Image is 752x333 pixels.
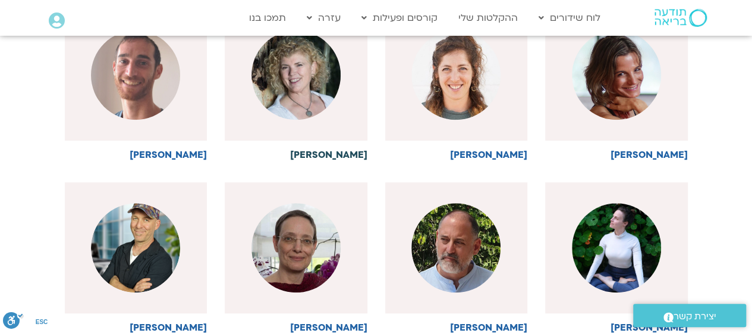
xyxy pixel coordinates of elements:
img: %D7%90%D7%9E%D7%99%D7%9C%D7%99-%D7%92%D7%9C%D7%99%D7%A7.jpg [411,30,501,120]
h6: [PERSON_NAME] [65,322,207,333]
a: ההקלטות שלי [452,7,524,29]
a: [PERSON_NAME] [65,182,207,333]
img: %D7%9E%D7%95%D7%A8-%D7%93%D7%95%D7%90%D7%A0%D7%99.jpg [251,30,341,120]
img: %D7%96%D7%99%D7%95%D7%90%D7%9F-.png [91,203,180,292]
h6: [PERSON_NAME] [385,150,528,160]
img: %D7%91%D7%A8%D7%95%D7%9A-%D7%A8%D7%96.png [411,203,501,292]
a: קורסים ופעילות [355,7,443,29]
h6: [PERSON_NAME] [545,322,688,333]
h6: [PERSON_NAME] [225,150,367,160]
img: %D7%92%D7%99%D7%95%D7%A8%D7%90-%D7%9E%D7%A8%D7%90%D7%A0%D7%99.jpg [91,30,180,120]
a: לוח שידורים [533,7,606,29]
a: יצירת קשר [633,304,746,327]
img: תודעה בריאה [655,9,707,27]
img: %D7%93%D7%9C%D7%99%D7%AA.jpg [572,30,661,120]
a: עזרה [301,7,347,29]
a: [PERSON_NAME] [545,182,688,333]
span: יצירת קשר [674,309,716,325]
a: תמכו בנו [243,7,292,29]
h6: [PERSON_NAME] [385,322,528,333]
h6: [PERSON_NAME] [545,150,688,160]
img: %D7%93%D7%A0%D7%94-%D7%92%D7%A0%D7%99%D7%94%D7%A8.png [251,203,341,292]
h6: [PERSON_NAME] [225,322,367,333]
a: [PERSON_NAME] [385,182,528,333]
h6: [PERSON_NAME] [65,150,207,160]
a: [PERSON_NAME] [225,10,367,160]
a: [PERSON_NAME] [225,182,367,333]
a: [PERSON_NAME] [545,10,688,160]
a: [PERSON_NAME] [385,10,528,160]
a: [PERSON_NAME] [65,10,207,160]
img: %D7%A2%D7%A0%D7%AA-%D7%93%D7%95%D7%99%D7%93.jpeg [572,203,661,292]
